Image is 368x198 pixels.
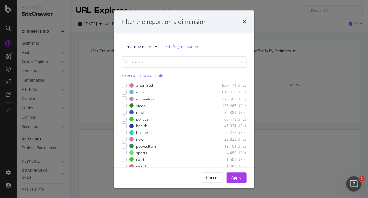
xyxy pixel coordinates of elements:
[136,117,149,122] div: politics
[122,18,207,26] div: Filter the report on a dimension
[215,143,247,149] div: 12,104 URLs
[215,103,247,108] div: 106,467 URLs
[215,83,247,88] div: 837,174 URLs
[215,117,247,122] div: 65,178 URLs
[127,44,153,49] span: marque-desks
[232,175,242,180] div: Apply
[206,175,219,180] div: Cancel
[215,130,247,136] div: 29,777 URLs
[215,164,247,169] div: 1,487 URLs
[346,176,362,192] iframe: Intercom live chat
[215,90,247,95] div: 610,725 URLs
[122,57,247,68] input: Search
[136,143,157,149] div: pop-culture
[114,10,254,188] div: modal
[136,123,148,129] div: health
[136,157,144,162] div: card
[201,172,224,183] button: Cancel
[215,110,247,115] div: 86,389 URLs
[215,96,247,102] div: 178,586 URLs
[136,96,154,102] div: ampvideo
[227,172,247,183] button: Apply
[359,176,364,181] span: 1
[136,130,152,136] div: business
[136,90,144,95] div: amp
[122,73,247,78] div: Select all data available
[243,18,247,26] div: times
[215,137,247,142] div: 23,823 URLs
[136,83,155,88] div: #nomatch
[215,123,247,129] div: 45,924 URLs
[215,157,247,162] div: 1,505 URLs
[136,164,146,169] div: world
[136,137,144,142] div: now
[215,150,247,156] div: 4,489 URLs
[122,41,163,52] button: marque-desks
[136,150,148,156] div: sports
[136,103,146,108] div: video
[136,110,146,115] div: news
[166,43,198,50] a: Edit Segmentation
